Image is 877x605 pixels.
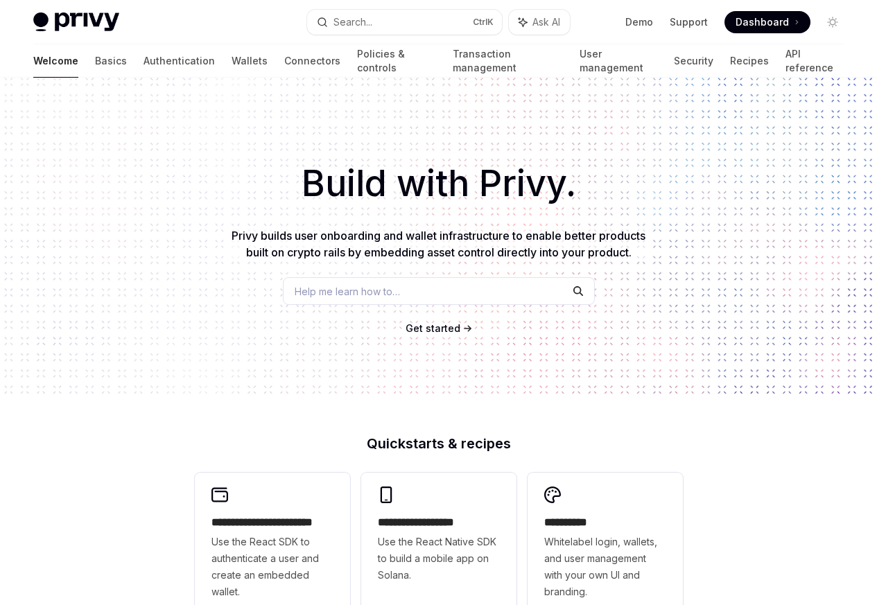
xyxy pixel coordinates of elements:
span: Ask AI [532,15,560,29]
a: Security [674,44,713,78]
a: Recipes [730,44,769,78]
span: Use the React Native SDK to build a mobile app on Solana. [378,534,500,584]
a: Basics [95,44,127,78]
span: Use the React SDK to authenticate a user and create an embedded wallet. [211,534,333,600]
a: Welcome [33,44,78,78]
a: Authentication [144,44,215,78]
span: Dashboard [736,15,789,29]
button: Ask AI [509,10,570,35]
a: Transaction management [453,44,562,78]
a: Wallets [232,44,268,78]
a: Demo [625,15,653,29]
h1: Build with Privy. [22,157,855,211]
a: Policies & controls [357,44,436,78]
button: Toggle dark mode [822,11,844,33]
span: Get started [406,322,460,334]
a: Dashboard [724,11,810,33]
span: Whitelabel login, wallets, and user management with your own UI and branding. [544,534,666,600]
a: Connectors [284,44,340,78]
span: Privy builds user onboarding and wallet infrastructure to enable better products built on crypto ... [232,229,645,259]
span: Help me learn how to… [295,284,400,299]
h2: Quickstarts & recipes [195,437,683,450]
div: Search... [333,14,372,30]
a: Support [670,15,708,29]
a: User management [580,44,658,78]
img: light logo [33,12,119,32]
span: Ctrl K [473,17,494,28]
a: API reference [785,44,844,78]
a: Get started [406,322,460,335]
button: Search...CtrlK [307,10,502,35]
